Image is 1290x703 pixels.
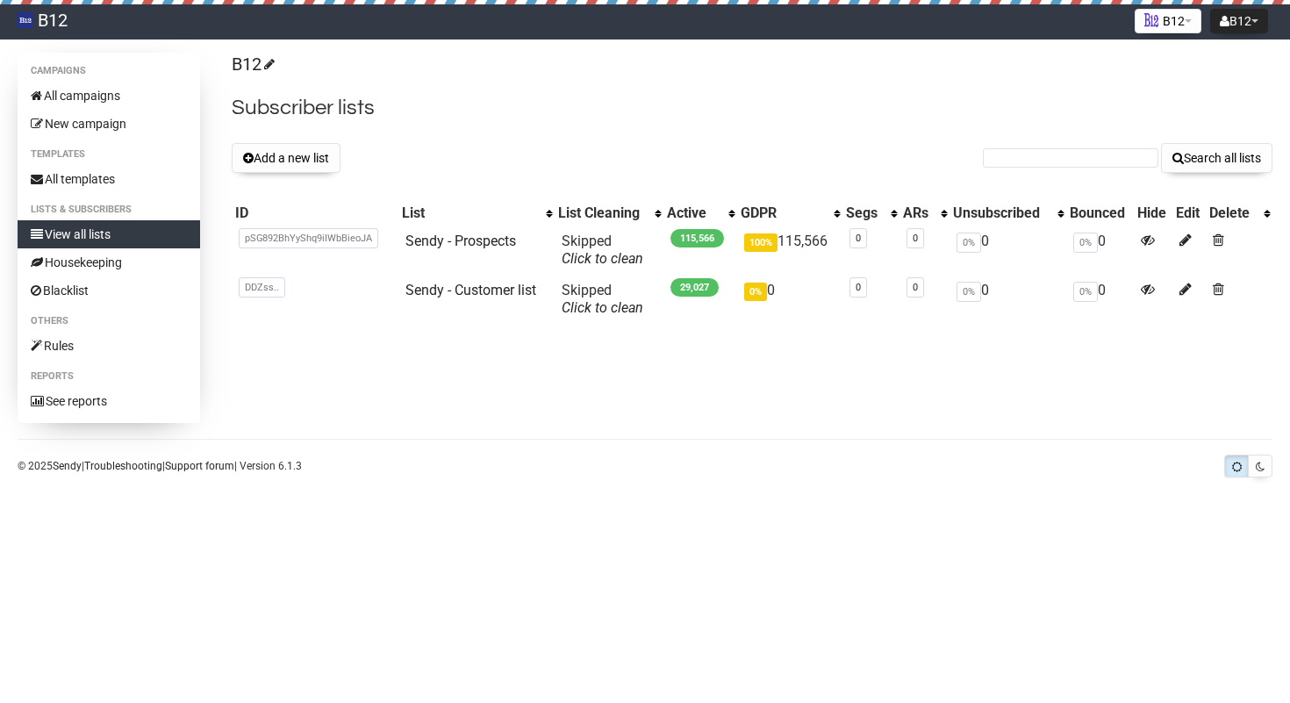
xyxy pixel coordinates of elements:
h2: Subscriber lists [232,92,1272,124]
th: Hide: No sort applied, sorting is disabled [1134,201,1172,226]
li: Lists & subscribers [18,199,200,220]
a: Blacklist [18,276,200,305]
span: 100% [744,233,778,252]
a: Click to clean [562,250,643,267]
a: Sendy - Prospects [405,233,516,249]
img: 83d8429b531d662e2d1277719739fdde [18,12,33,28]
div: ARs [903,204,932,222]
li: Templates [18,144,200,165]
div: List [402,204,538,222]
p: © 2025 | | | Version 6.1.3 [18,456,302,476]
td: 0 [1066,275,1134,324]
li: Campaigns [18,61,200,82]
li: Others [18,311,200,332]
a: Troubleshooting [84,460,162,472]
td: 0 [1066,226,1134,275]
button: B12 [1135,9,1201,33]
span: Skipped [562,282,643,316]
th: Active: No sort applied, activate to apply an ascending sort [663,201,736,226]
span: 0% [1073,282,1098,302]
span: 29,027 [670,278,719,297]
div: Unsubscribed [953,204,1049,222]
div: Delete [1209,204,1255,222]
span: 115,566 [670,229,724,247]
div: Bounced [1070,204,1130,222]
li: Reports [18,366,200,387]
div: Hide [1137,204,1169,222]
a: Rules [18,332,200,360]
a: See reports [18,387,200,415]
td: 0 [737,275,842,324]
a: B12 [232,54,272,75]
span: Skipped [562,233,643,267]
span: 0% [1073,233,1098,253]
a: Housekeeping [18,248,200,276]
a: Sendy [53,460,82,472]
div: Edit [1176,204,1202,222]
a: 0 [913,282,918,293]
span: pSG892BhYyShq9iIWbBieoJA [239,228,378,248]
a: View all lists [18,220,200,248]
a: Sendy - Customer list [405,282,536,298]
a: 0 [856,233,861,244]
th: Bounced: No sort applied, sorting is disabled [1066,201,1134,226]
th: Delete: No sort applied, activate to apply an ascending sort [1206,201,1272,226]
th: GDPR: No sort applied, activate to apply an ascending sort [737,201,842,226]
th: Segs: No sort applied, activate to apply an ascending sort [842,201,899,226]
div: List Cleaning [558,204,646,222]
span: 0% [957,282,981,302]
th: ARs: No sort applied, activate to apply an ascending sort [899,201,950,226]
span: 0% [744,283,767,301]
a: All templates [18,165,200,193]
div: GDPR [741,204,825,222]
th: ID: No sort applied, sorting is disabled [232,201,398,226]
th: Unsubscribed: No sort applied, activate to apply an ascending sort [950,201,1066,226]
td: 115,566 [737,226,842,275]
div: Active [667,204,719,222]
a: 0 [913,233,918,244]
a: New campaign [18,110,200,138]
div: ID [235,204,394,222]
img: 1.png [1144,13,1158,27]
th: List: No sort applied, activate to apply an ascending sort [398,201,555,226]
td: 0 [950,275,1066,324]
a: Support forum [165,460,234,472]
a: Click to clean [562,299,643,316]
td: 0 [950,226,1066,275]
button: Search all lists [1161,143,1272,173]
button: Add a new list [232,143,340,173]
a: All campaigns [18,82,200,110]
span: DDZss.. [239,277,285,298]
th: Edit: No sort applied, sorting is disabled [1172,201,1206,226]
a: 0 [856,282,861,293]
th: List Cleaning: No sort applied, activate to apply an ascending sort [555,201,663,226]
button: B12 [1210,9,1268,33]
div: Segs [846,204,882,222]
span: 0% [957,233,981,253]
